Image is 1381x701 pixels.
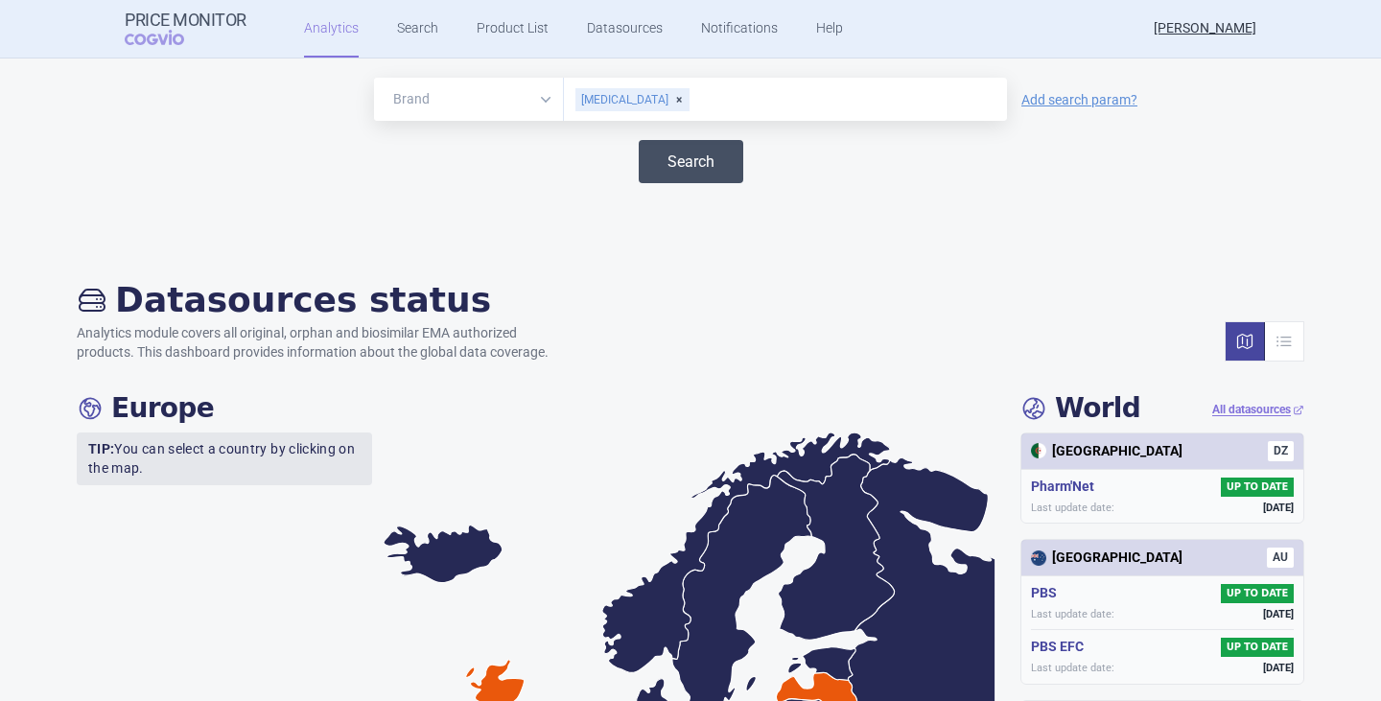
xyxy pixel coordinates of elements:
h4: Europe [77,392,214,425]
img: Algeria [1031,443,1046,458]
h5: Pharm'Net [1031,478,1102,497]
button: Search [639,140,743,183]
span: DZ [1268,441,1294,461]
span: UP TO DATE [1221,478,1294,497]
span: Last update date: [1031,607,1114,621]
span: UP TO DATE [1221,638,1294,657]
h5: PBS EFC [1031,638,1091,657]
a: All datasources [1212,402,1304,418]
span: COGVIO [125,30,211,45]
a: Price MonitorCOGVIO [125,11,246,47]
span: [DATE] [1263,661,1294,675]
p: Analytics module covers all original, orphan and biosimilar EMA authorized products. This dashboa... [77,324,568,362]
span: Last update date: [1031,661,1114,675]
div: [GEOGRAPHIC_DATA] [1031,549,1182,568]
span: [DATE] [1263,607,1294,621]
span: UP TO DATE [1221,584,1294,603]
div: [MEDICAL_DATA] [575,88,690,111]
span: [DATE] [1263,501,1294,515]
h5: PBS [1031,584,1065,603]
a: Add search param? [1021,93,1137,106]
strong: Price Monitor [125,11,246,30]
div: [GEOGRAPHIC_DATA] [1031,442,1182,461]
span: AU [1267,548,1294,568]
strong: TIP: [88,441,114,456]
h4: World [1020,392,1140,425]
p: You can select a country by clicking on the map. [77,432,372,485]
h2: Datasources status [77,279,568,320]
img: Australia [1031,550,1046,566]
span: Last update date: [1031,501,1114,515]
